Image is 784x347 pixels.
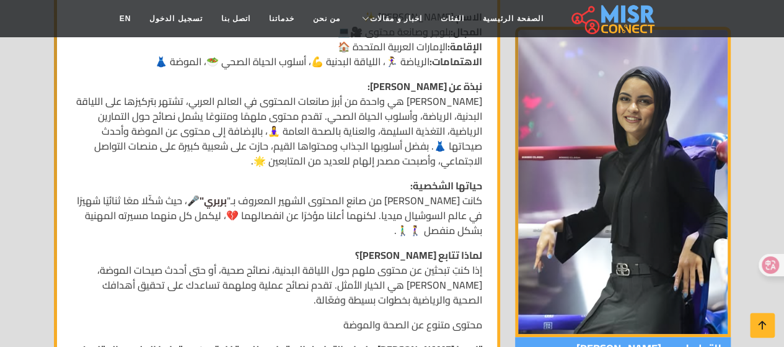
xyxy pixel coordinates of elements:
strong: الإقامة: [447,37,482,56]
a: اخبار و مقالات [350,7,431,30]
p: كانت [PERSON_NAME] من صانع المحتوى الشهير المعروف بـ" 🎤، حيث شكّلا معًا ثنائيًا شهيرًا في عالم ال... [72,178,482,238]
p: [PERSON_NAME] ✨ بلوجر وصانعة محتوى 🎥💻 الإمارات العربية المتحدة 🏠 الرياضة 🏃‍♀️، اللياقة البدنية 💪،... [72,9,482,69]
strong: لماذا تتابع [PERSON_NAME]؟ [355,246,482,264]
strong: نبذة عن [PERSON_NAME]: [368,77,482,96]
a: بربري" [200,191,227,210]
a: من نحن [304,7,350,30]
a: خدماتنا [260,7,304,30]
a: تسجيل الدخول [140,7,211,30]
a: EN [110,7,141,30]
a: الصفحة الرئيسية [473,7,552,30]
strong: الاهتمامات: [429,52,482,71]
p: [PERSON_NAME] هي واحدة من أبرز صانعات المحتوى في العالم العربي، تشتهر بتركيزها على اللياقة البدني... [72,79,482,168]
p: إذا كنتِ تبحثين عن محتوى ملهم حول اللياقة البدنية، نصائح صحية، أو حتى أحدث صيحات الموضة، [PERSON_... [72,248,482,307]
strong: حياتها الشخصية: [410,176,482,195]
img: ريم الطويل [515,27,731,337]
span: اخبار و مقالات [370,13,422,24]
p: محتوى متنوع عن الصحة والموضة [72,317,482,332]
a: اتصل بنا [212,7,260,30]
a: الفئات [431,7,473,30]
img: main.misr_connect [571,3,654,34]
